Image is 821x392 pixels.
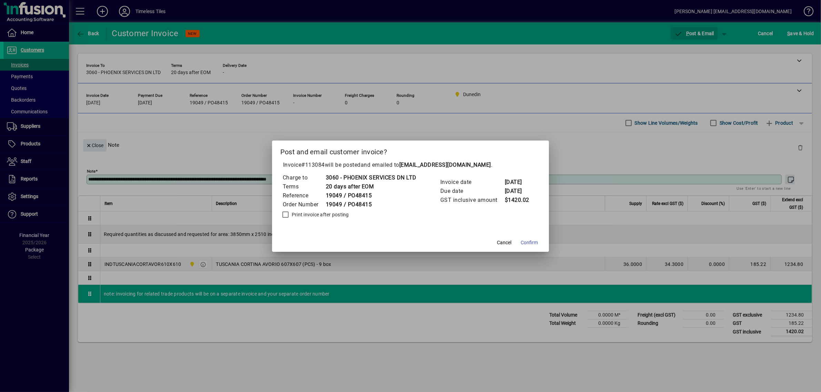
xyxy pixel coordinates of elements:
[440,178,504,187] td: Invoice date
[493,237,515,249] button: Cancel
[326,200,417,209] td: 19049 / PO48415
[282,200,326,209] td: Order Number
[497,239,511,246] span: Cancel
[282,191,326,200] td: Reference
[280,161,541,169] p: Invoice will be posted .
[282,173,326,182] td: Charge to
[504,196,532,205] td: $1420.02
[290,211,349,218] label: Print invoice after posting
[361,162,491,168] span: and emailed to
[326,182,417,191] td: 20 days after EOM
[399,162,491,168] b: [EMAIL_ADDRESS][DOMAIN_NAME]
[440,187,504,196] td: Due date
[272,141,549,161] h2: Post and email customer invoice?
[440,196,504,205] td: GST inclusive amount
[326,191,417,200] td: 19049 / PO48415
[504,178,532,187] td: [DATE]
[302,162,325,168] span: #113084
[521,239,538,246] span: Confirm
[518,237,541,249] button: Confirm
[326,173,417,182] td: 3060 - PHOENIX SERVICES DN LTD
[282,182,326,191] td: Terms
[504,187,532,196] td: [DATE]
